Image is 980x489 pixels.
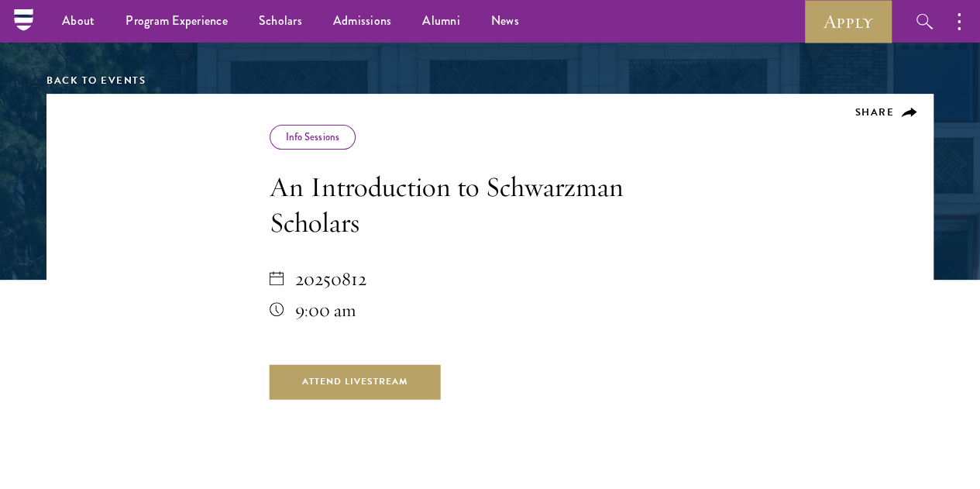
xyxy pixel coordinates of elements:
h1: An Introduction to Schwarzman Scholars [270,169,711,240]
div: 20250812 [270,263,711,294]
button: Share [855,105,918,119]
div: 9:00 am [270,294,711,325]
a: Attend Livestream [270,364,441,399]
a: Back to Events [46,73,146,88]
a: Info Sessions [286,129,339,144]
span: Share [855,105,895,120]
